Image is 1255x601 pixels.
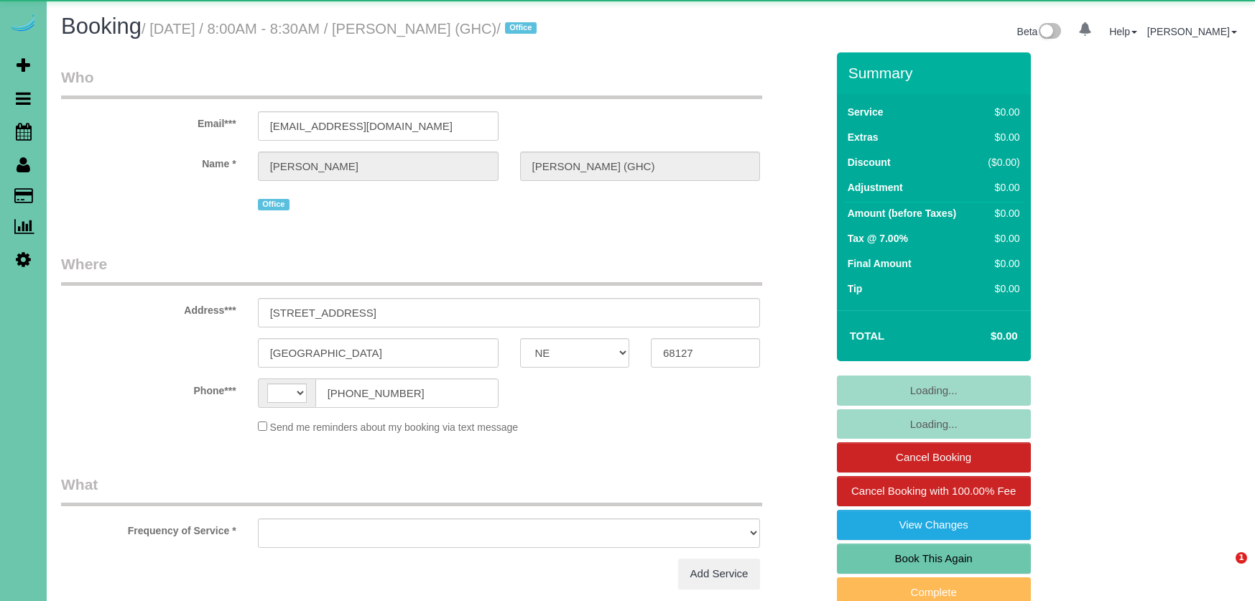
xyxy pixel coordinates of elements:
div: $0.00 [982,281,1020,296]
legend: Who [61,67,762,99]
a: Help [1109,26,1137,37]
span: Booking [61,14,142,39]
div: $0.00 [982,231,1020,246]
a: [PERSON_NAME] [1147,26,1237,37]
a: View Changes [837,510,1031,540]
small: / [DATE] / 8:00AM - 8:30AM / [PERSON_NAME] (GHC) [142,21,541,37]
label: Final Amount [848,256,912,271]
h4: $0.00 [948,330,1017,343]
a: Cancel Booking with 100.00% Fee [837,476,1031,506]
div: $0.00 [982,105,1020,119]
a: Book This Again [837,544,1031,574]
label: Extras [848,130,879,144]
div: $0.00 [982,130,1020,144]
label: Service [848,105,884,119]
strong: Total [850,330,885,342]
div: $0.00 [982,206,1020,220]
h3: Summary [848,65,1024,81]
a: Beta [1017,26,1062,37]
legend: What [61,474,762,506]
span: / [496,21,541,37]
label: Amount (before Taxes) [848,206,956,220]
div: ($0.00) [982,155,1020,169]
label: Tip [848,281,863,296]
span: Cancel Booking with 100.00% Fee [851,485,1016,497]
iframe: Intercom live chat [1206,552,1241,587]
img: New interface [1037,23,1061,42]
label: Name * [50,152,247,171]
label: Discount [848,155,891,169]
label: Frequency of Service * [50,518,247,538]
label: Tax @ 7.00% [848,231,908,246]
div: $0.00 [982,256,1020,271]
a: Cancel Booking [837,442,1031,472]
img: Automaid Logo [9,14,37,34]
label: Adjustment [848,180,903,195]
div: $0.00 [982,180,1020,195]
a: Add Service [678,559,761,589]
span: 1 [1236,552,1247,564]
legend: Where [61,253,762,286]
span: Office [258,199,290,210]
span: Send me reminders about my booking via text message [270,421,519,433]
span: Office [505,22,537,34]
